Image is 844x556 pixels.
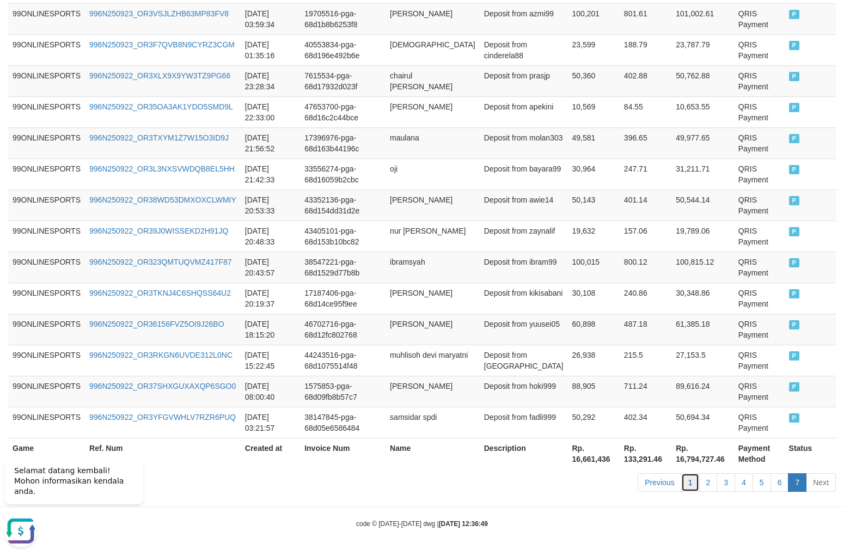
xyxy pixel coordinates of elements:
[386,65,480,96] td: chairul [PERSON_NAME]
[480,34,568,65] td: Deposit from cinderela88
[241,252,300,283] td: [DATE] 20:43:57
[480,407,568,438] td: Deposit from fadli999
[480,127,568,158] td: Deposit from molan303
[734,190,785,221] td: QRIS Payment
[620,96,671,127] td: 84.55
[620,221,671,252] td: 157.06
[241,438,300,469] th: Created at
[567,283,619,314] td: 30,108
[671,438,734,469] th: Rp. 16,794,727.46
[300,252,386,283] td: 38547221-pga-68d1529d77b8b
[4,65,37,98] button: Open LiveChat chat widget
[789,258,800,267] span: PAID
[480,65,568,96] td: Deposit from prasjp
[300,283,386,314] td: 17187406-pga-68d14ce95f9ee
[386,407,480,438] td: samsidar spdi
[671,65,734,96] td: 50,762.88
[386,158,480,190] td: oji
[681,473,700,492] a: 1
[567,96,619,127] td: 10,569
[671,345,734,376] td: 27,153.5
[620,376,671,407] td: 711.24
[386,3,480,34] td: [PERSON_NAME]
[300,345,386,376] td: 44243516-pga-68d1075514f48
[241,34,300,65] td: [DATE] 01:35:16
[734,96,785,127] td: QRIS Payment
[671,252,734,283] td: 100,815.12
[753,473,771,492] a: 5
[789,320,800,329] span: PAID
[386,127,480,158] td: maulana
[567,190,619,221] td: 50,143
[300,158,386,190] td: 33556274-pga-68d16059b2cbc
[241,158,300,190] td: [DATE] 21:42:33
[300,407,386,438] td: 38147845-pga-68d05e6586484
[241,407,300,438] td: [DATE] 03:21:57
[734,221,785,252] td: QRIS Payment
[480,252,568,283] td: Deposit from ibram99
[734,407,785,438] td: QRIS Payment
[480,221,568,252] td: Deposit from zaynalif
[806,473,836,492] a: Next
[671,407,734,438] td: 50,694.34
[717,473,735,492] a: 3
[734,3,785,34] td: QRIS Payment
[8,283,85,314] td: 99ONLINESPORTS
[789,382,800,392] span: PAID
[89,195,236,204] a: 996N250922_OR38WD53DMXOXCLWMIY
[671,190,734,221] td: 50,544.14
[8,438,85,469] th: Game
[567,376,619,407] td: 88,905
[734,65,785,96] td: QRIS Payment
[480,345,568,376] td: Deposit from [GEOGRAPHIC_DATA]
[8,127,85,158] td: 99ONLINESPORTS
[671,96,734,127] td: 10,653.55
[734,438,785,469] th: Payment Method
[789,41,800,50] span: PAID
[789,165,800,174] span: PAID
[671,314,734,345] td: 61,385.18
[734,127,785,158] td: QRIS Payment
[241,376,300,407] td: [DATE] 08:00:40
[386,252,480,283] td: ibramsyah
[734,345,785,376] td: QRIS Payment
[785,438,836,469] th: Status
[89,102,233,111] a: 996N250922_OR35OA3AK1YDO5SMD9L
[671,3,734,34] td: 101,002.61
[300,65,386,96] td: 7615534-pga-68d17932d023f
[8,34,85,65] td: 99ONLINESPORTS
[300,190,386,221] td: 43352136-pga-68d154dd31d2e
[300,376,386,407] td: 1575853-pga-68d09fb8b57c7
[8,158,85,190] td: 99ONLINESPORTS
[638,473,681,492] a: Previous
[241,65,300,96] td: [DATE] 23:28:34
[89,227,228,235] a: 996N250922_OR39J0WISSEKD2H91JQ
[300,3,386,34] td: 19705516-pga-68d1b8b6253f8
[734,34,785,65] td: QRIS Payment
[789,196,800,205] span: PAID
[8,221,85,252] td: 99ONLINESPORTS
[8,472,344,487] div: Showing 151 to 170 of 170 entries
[567,158,619,190] td: 30,964
[89,413,236,421] a: 996N250922_OR3YFGVWHLV7RZR6PUQ
[89,320,224,328] a: 996N250922_OR36156FVZ5OI9J26BO
[788,473,806,492] a: 7
[789,289,800,298] span: PAID
[85,438,241,469] th: Ref. Num
[241,345,300,376] td: [DATE] 15:22:45
[567,3,619,34] td: 100,201
[480,438,568,469] th: Description
[567,252,619,283] td: 100,015
[8,96,85,127] td: 99ONLINESPORTS
[241,3,300,34] td: [DATE] 03:59:34
[439,520,488,528] strong: [DATE] 12:36:49
[671,127,734,158] td: 49,977.65
[567,65,619,96] td: 50,360
[386,376,480,407] td: [PERSON_NAME]
[300,96,386,127] td: 47653700-pga-68d16c2c44bce
[89,164,235,173] a: 996N250922_OR3L3NXSVWDQB8EL5HH
[300,314,386,345] td: 46702716-pga-68d12fc802768
[789,413,800,423] span: PAID
[300,34,386,65] td: 40553834-pga-68d196e492b6e
[89,289,231,297] a: 996N250922_OR3TKNJ4C6SHQSS64U2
